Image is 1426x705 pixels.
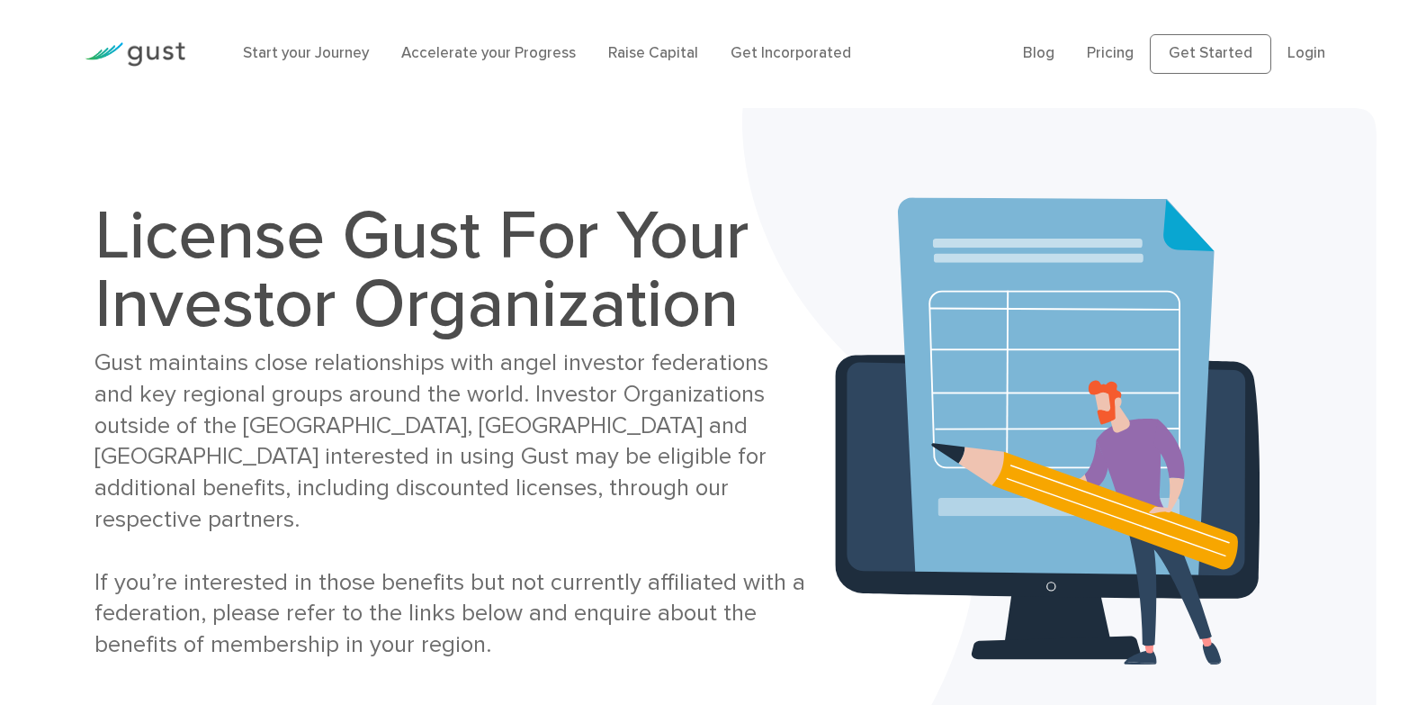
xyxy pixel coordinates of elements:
div: Gust maintains close relationships with angel investor federations and key regional groups around... [94,348,805,661]
a: Raise Capital [608,44,698,62]
a: Start your Journey [243,44,369,62]
img: Gust Logo [85,42,185,67]
h1: License Gust For Your Investor Organization [94,202,805,339]
a: Accelerate your Progress [401,44,576,62]
a: Login [1287,44,1325,62]
a: Pricing [1087,44,1134,62]
a: Get Incorporated [731,44,851,62]
a: Blog [1023,44,1054,62]
a: Get Started [1150,34,1271,74]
